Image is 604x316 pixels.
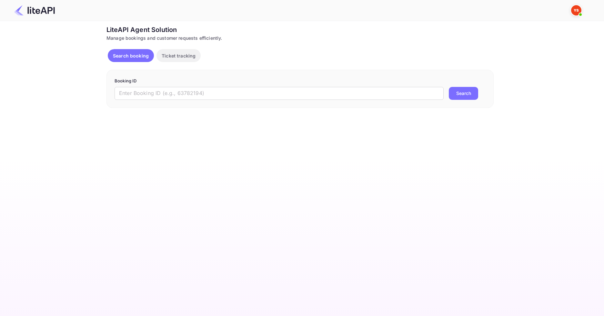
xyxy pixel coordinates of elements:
p: Ticket tracking [162,52,196,59]
input: Enter Booking ID (e.g., 63782194) [115,87,444,100]
p: Search booking [113,52,149,59]
p: Booking ID [115,78,486,84]
div: LiteAPI Agent Solution [106,25,494,35]
button: Search [449,87,478,100]
img: LiteAPI Logo [14,5,55,16]
img: Yandex Support [571,5,581,16]
div: Manage bookings and customer requests efficiently. [106,35,494,41]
